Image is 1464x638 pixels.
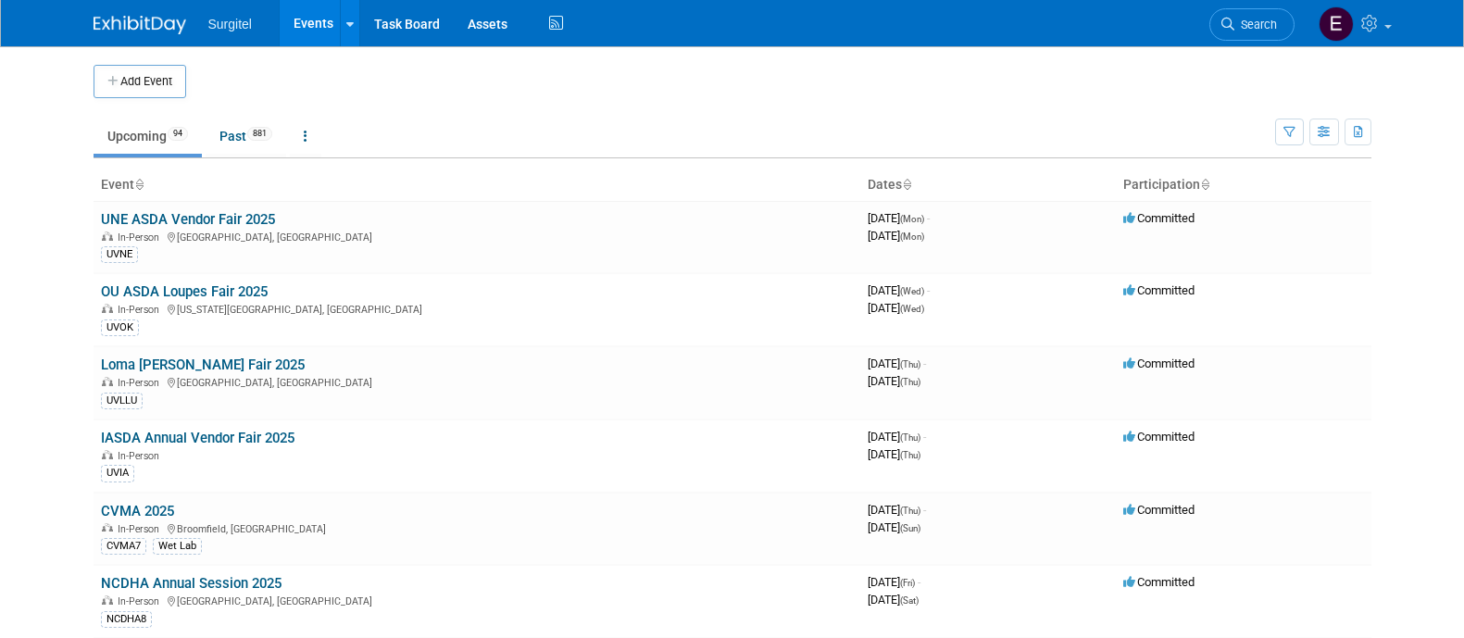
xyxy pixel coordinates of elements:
[927,283,930,297] span: -
[101,211,275,228] a: UNE ASDA Vendor Fair 2025
[247,127,272,141] span: 881
[94,119,202,154] a: Upcoming94
[1123,575,1195,589] span: Committed
[1116,169,1371,201] th: Participation
[923,503,926,517] span: -
[101,611,152,628] div: NCDHA8
[1123,430,1195,444] span: Committed
[1319,6,1354,42] img: Event Coordinator
[101,538,146,555] div: CVMA7
[900,359,920,369] span: (Thu)
[868,503,926,517] span: [DATE]
[153,538,202,555] div: Wet Lab
[900,432,920,443] span: (Thu)
[1234,18,1277,31] span: Search
[1209,8,1295,41] a: Search
[868,229,924,243] span: [DATE]
[900,214,924,224] span: (Mon)
[101,430,294,446] a: IASDA Annual Vendor Fair 2025
[118,450,165,462] span: In-Person
[94,16,186,34] img: ExhibitDay
[923,357,926,370] span: -
[1200,177,1209,192] a: Sort by Participation Type
[868,357,926,370] span: [DATE]
[102,595,113,605] img: In-Person Event
[868,374,920,388] span: [DATE]
[118,304,165,316] span: In-Person
[118,377,165,389] span: In-Person
[900,377,920,387] span: (Thu)
[1123,283,1195,297] span: Committed
[101,283,268,300] a: OU ASDA Loupes Fair 2025
[101,319,139,336] div: UVOK
[900,595,919,606] span: (Sat)
[868,575,920,589] span: [DATE]
[118,231,165,244] span: In-Person
[206,119,286,154] a: Past881
[101,503,174,519] a: CVMA 2025
[102,450,113,459] img: In-Person Event
[868,430,926,444] span: [DATE]
[868,447,920,461] span: [DATE]
[118,595,165,607] span: In-Person
[101,357,305,373] a: Loma [PERSON_NAME] Fair 2025
[900,304,924,314] span: (Wed)
[1123,357,1195,370] span: Committed
[102,377,113,386] img: In-Person Event
[101,246,138,263] div: UVNE
[168,127,188,141] span: 94
[918,575,920,589] span: -
[101,465,134,482] div: UVIA
[900,231,924,242] span: (Mon)
[927,211,930,225] span: -
[102,304,113,313] img: In-Person Event
[900,523,920,533] span: (Sun)
[101,229,853,244] div: [GEOGRAPHIC_DATA], [GEOGRAPHIC_DATA]
[101,575,282,592] a: NCDHA Annual Session 2025
[902,177,911,192] a: Sort by Start Date
[868,211,930,225] span: [DATE]
[868,283,930,297] span: [DATE]
[208,17,252,31] span: Surgitel
[900,450,920,460] span: (Thu)
[102,523,113,532] img: In-Person Event
[868,301,924,315] span: [DATE]
[101,593,853,607] div: [GEOGRAPHIC_DATA], [GEOGRAPHIC_DATA]
[101,520,853,535] div: Broomfield, [GEOGRAPHIC_DATA]
[101,374,853,389] div: [GEOGRAPHIC_DATA], [GEOGRAPHIC_DATA]
[1123,211,1195,225] span: Committed
[860,169,1116,201] th: Dates
[118,523,165,535] span: In-Person
[94,169,860,201] th: Event
[101,393,143,409] div: UVLLU
[101,301,853,316] div: [US_STATE][GEOGRAPHIC_DATA], [GEOGRAPHIC_DATA]
[900,578,915,588] span: (Fri)
[102,231,113,241] img: In-Person Event
[868,520,920,534] span: [DATE]
[900,506,920,516] span: (Thu)
[900,286,924,296] span: (Wed)
[923,430,926,444] span: -
[1123,503,1195,517] span: Committed
[868,593,919,607] span: [DATE]
[94,65,186,98] button: Add Event
[134,177,144,192] a: Sort by Event Name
